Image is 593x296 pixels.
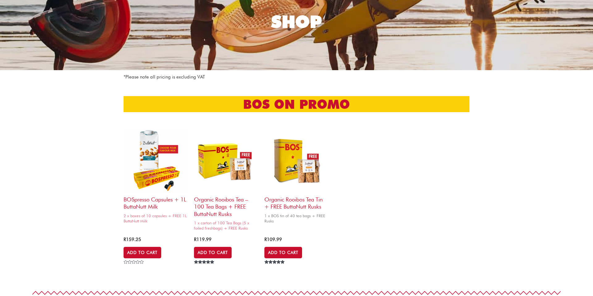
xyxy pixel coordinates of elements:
a: Add to cart: “Organic Rooibos Tea - 100 Tea Bags + FREE ButtaNutt Rusks” [194,247,232,258]
span: R [264,237,267,242]
h2: bos on promo [124,96,469,112]
span: R [124,237,126,242]
a: Organic Rooibos Tea Tin + FREE ButtaNutt Rusks1 x BOS tin of 40 tea bags + FREE Rusks [264,129,329,226]
bdi: 159.25 [124,237,141,242]
h2: Organic Rooibos Tea Tin + FREE ButtaNutt Rusks [264,193,329,210]
p: *Please note all pricing is excluding VAT [124,73,469,81]
bdi: 119.99 [194,237,212,242]
img: bospresso capsules + 1l buttanutt milk [124,129,188,193]
img: organic rooibos tea tin [264,129,329,193]
h2: BOSpresso capsules + 1L ButtaNutt Milk [124,193,188,210]
span: 1 x carton of 100 Tea Bags (5 x foiled freshbags) + FREE Rusks [194,220,258,231]
h2: Organic Rooibos Tea – 100 Tea Bags + FREE ButtaNutt Rusks [194,193,258,218]
bdi: 109.99 [264,237,282,242]
div: SHOP [271,13,322,30]
span: 2 x boxes of 10 capsules + FREE 1L ButtaNutt Milk [124,213,188,224]
a: Add to cart: “Organic Rooibos Tea Tin + FREE ButtaNutt Rusks” [264,247,302,258]
a: Select options for “BOSpresso capsules + 1L ButtaNutt Milk” [124,247,161,258]
span: 1 x BOS tin of 40 tea bags + FREE Rusks [264,213,329,224]
a: BOSpresso capsules + 1L ButtaNutt Milk2 x boxes of 10 capsules + FREE 1L ButtaNutt Milk [124,129,188,226]
span: Rated out of 5 [194,260,215,278]
span: Rated out of 5 [264,260,286,278]
a: Organic Rooibos Tea – 100 Tea Bags + FREE ButtaNutt Rusks1 x carton of 100 Tea Bags (5 x foiled f... [194,129,258,233]
span: R [194,237,196,242]
img: organic rooibos tea 100 tea bags [194,129,258,193]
